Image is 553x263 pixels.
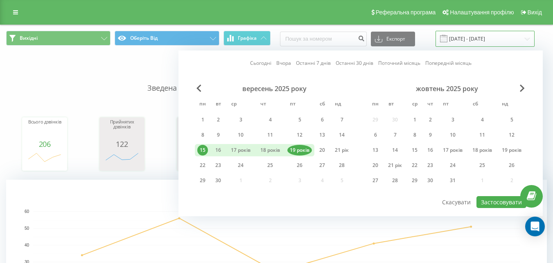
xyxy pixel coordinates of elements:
[339,162,345,169] font: 28
[195,114,210,126] div: Пн 1 вер 2025 р.
[499,98,511,111] abbr: неділя
[216,100,221,107] font: вт
[438,159,467,172] div: Пт 24 жовтня 2025 р.
[383,159,407,172] div: 21 жовтня 2025 р.
[200,162,205,169] font: 22
[335,146,349,153] font: 21 рік
[368,144,383,156] div: Пн 13 жовтня 2025 р.
[413,131,416,138] font: 8
[372,177,378,184] font: 27
[298,116,301,123] font: 5
[473,100,478,107] font: сб
[371,32,415,46] button: Експорт
[215,146,221,153] font: 16
[422,159,438,172] div: Чт 23 жовтня 2025 р.
[242,84,307,93] font: вересень 2025 року
[442,198,471,206] font: Скасувати
[6,31,111,46] button: Вихідні
[450,177,456,184] font: 31
[451,116,454,123] font: 3
[314,114,330,126] div: сб 6 вер 2025 р.
[467,114,497,126] div: субота, 4 жовтня 2025 р.
[250,59,271,66] font: Сьогодні
[422,144,438,156] div: чт 16 жовтня 2025 р.
[413,116,416,123] font: 1
[372,100,379,107] font: пн
[196,98,209,111] abbr: понеділок
[369,98,381,111] abbr: понеділок
[319,162,325,169] font: 27
[502,100,508,107] font: нд
[217,131,220,138] font: 9
[450,9,514,16] font: Налаштування профілю
[285,114,314,126] div: Пт 5 вер 2025 р.
[467,144,497,156] div: субота, 18 жовтня 2025 р.
[314,144,330,156] div: з 20 вересня 2025 року.
[290,100,296,107] font: пт
[285,144,314,156] div: Пт 19 вер 2025 р.
[443,100,449,107] font: пт
[497,129,526,141] div: та 12 жовтня 2025 року.
[383,129,407,141] div: 7 жовтня 2025 р.
[130,34,158,41] font: Оберіть Від
[412,162,418,169] font: 22
[497,114,526,126] div: й 5 жовтня 2025 р.
[297,162,302,169] font: 26
[376,9,436,16] font: Реферальна програма
[210,129,226,141] div: 9 вересня 2025 року.
[314,159,330,172] div: сб 27 вер 2025 р.
[212,98,224,111] abbr: вівторок
[509,162,515,169] font: 26
[335,100,341,107] font: нд
[210,159,226,172] div: 23 вересня 2025 р.
[200,177,205,184] font: 29
[481,198,522,206] font: Застосовувати
[481,116,484,123] font: 4
[25,209,29,214] text: 60
[386,35,405,42] font: Експорт
[407,114,422,126] div: 1 жовтня 2025 р.
[429,116,432,123] font: 2
[319,146,325,153] font: 20
[102,148,142,173] svg: Діаграма.
[210,114,226,126] div: 2 вересня 2025 року.
[332,98,344,111] abbr: неділя
[469,98,481,111] abbr: субота
[422,129,438,141] div: 9 жовтня 2025 р.
[427,177,433,184] font: 30
[479,162,485,169] font: 25
[330,114,354,126] div: нд 7 вер 2025 р.
[297,131,302,138] font: 12
[195,144,210,156] div: Пн 15 вер 2025 р.
[25,226,29,231] text: 50
[267,162,273,169] font: 25
[450,162,456,169] font: 24
[201,131,204,138] font: 8
[383,174,407,187] div: 28 жовтня 2025 р.
[450,131,456,138] font: 10
[320,100,325,107] font: сб
[316,98,328,111] abbr: субота
[497,159,526,172] div: та 26 жовтня 2025 року.
[392,146,398,153] font: 14
[440,98,452,111] abbr: п'ятниця
[372,146,378,153] font: 13
[416,84,478,93] font: жовтень 2025 року
[425,59,472,66] font: Попередній місяць
[429,131,432,138] font: 9
[319,131,325,138] font: 13
[28,119,61,125] font: Всього дзвінків
[287,98,299,111] abbr: п'ятниця
[407,174,422,187] div: 29 жовтня 2025 р.
[438,174,467,187] div: Пт 31 жовтня 2025 р.
[422,174,438,187] div: 30 жовтня 2025 р.
[467,159,497,172] div: субота, 25 жовтня 2025 року.
[525,217,545,236] div: Відкрити Intercom Messenger
[314,129,330,141] div: сб 13 вер 2025 р.
[195,159,210,172] div: Пн 22 вер 2025 р.
[24,148,65,173] svg: Діаграма.
[388,162,402,169] font: 21 рік
[110,119,134,130] font: Прийнятих дзвінків
[196,85,201,92] span: Попередній місяць
[231,100,237,107] font: ср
